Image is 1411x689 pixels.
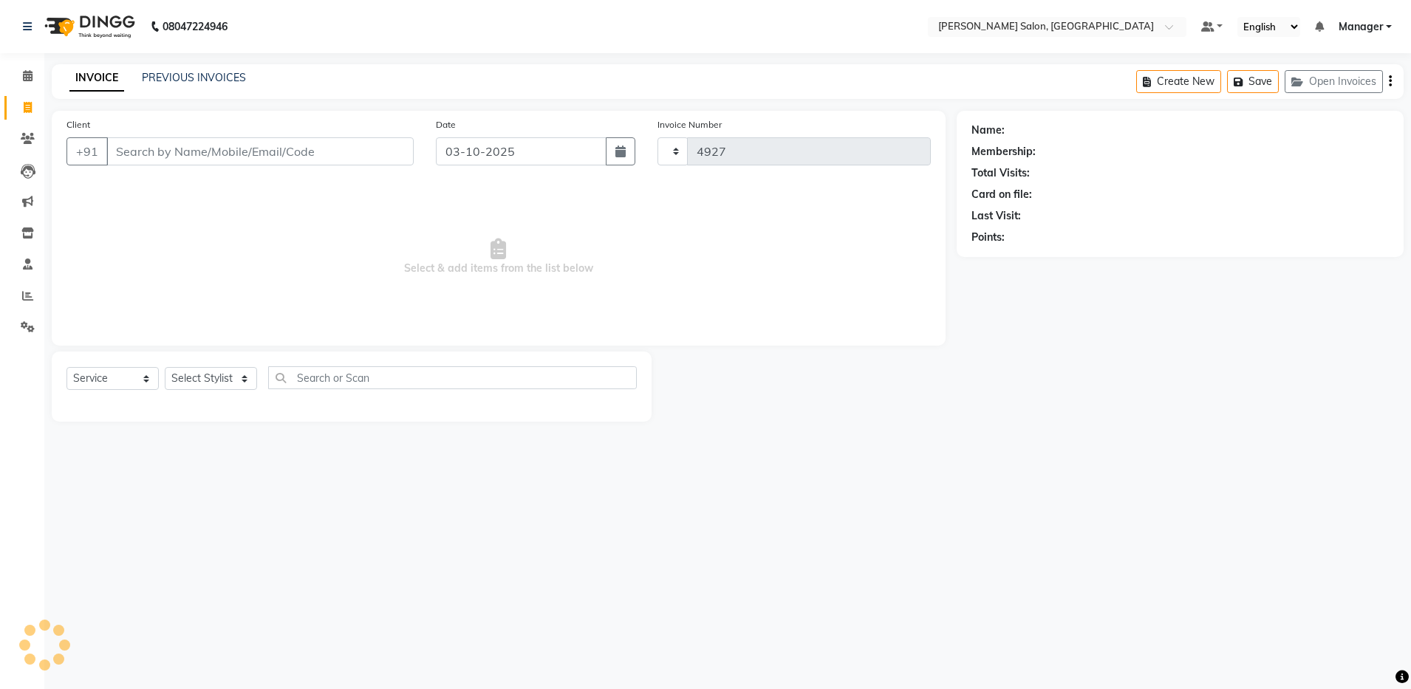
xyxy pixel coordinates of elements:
[1285,70,1383,93] button: Open Invoices
[163,6,228,47] b: 08047224946
[971,187,1032,202] div: Card on file:
[142,71,246,84] a: PREVIOUS INVOICES
[971,208,1021,224] div: Last Visit:
[1227,70,1279,93] button: Save
[657,118,722,131] label: Invoice Number
[971,230,1005,245] div: Points:
[971,165,1030,181] div: Total Visits:
[66,183,931,331] span: Select & add items from the list below
[66,118,90,131] label: Client
[971,144,1036,160] div: Membership:
[436,118,456,131] label: Date
[66,137,108,165] button: +91
[1136,70,1221,93] button: Create New
[38,6,139,47] img: logo
[1339,19,1383,35] span: Manager
[106,137,414,165] input: Search by Name/Mobile/Email/Code
[69,65,124,92] a: INVOICE
[268,366,637,389] input: Search or Scan
[971,123,1005,138] div: Name:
